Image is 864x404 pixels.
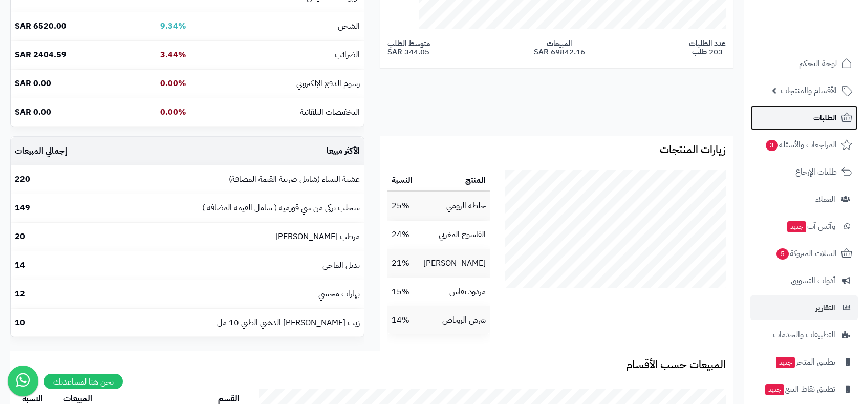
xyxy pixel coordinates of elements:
a: التقارير [750,295,858,320]
span: جديد [776,357,795,368]
a: السلات المتروكة5 [750,241,858,266]
td: مردود نفاس [417,278,490,306]
span: متوسط الطلب 344.05 SAR [387,39,430,56]
span: تطبيق نقاط البيع [764,382,835,396]
b: 0.00 SAR [15,77,51,90]
a: وآتس آبجديد [750,214,858,239]
span: عدد الطلبات 203 طلب [689,39,726,56]
span: المبيعات 69842.16 SAR [534,39,585,56]
span: أدوات التسويق [791,273,835,288]
a: لوحة التحكم [750,51,858,76]
b: 0.00% [160,106,186,118]
b: 12 [15,288,25,300]
td: رسوم الدفع الإلكتروني [190,70,364,98]
a: طلبات الإرجاع [750,160,858,184]
td: الفاسوخ المغربي [417,221,490,249]
td: [PERSON_NAME] [417,249,490,278]
b: 220 [15,173,30,185]
a: التطبيقات والخدمات [750,323,858,347]
span: المراجعات والأسئلة [765,138,837,152]
img: logo-2.png [794,21,854,42]
td: التخفيضات التلقائية [190,98,364,126]
td: خلطة الرومي [417,192,490,220]
span: تطبيق المتجر [775,355,835,369]
span: 5 [776,248,789,260]
span: التطبيقات والخدمات [773,328,835,342]
td: سحلب تركي من شي قورميه ( شامل القيمه المضافه ) [105,194,363,222]
h3: المبيعات حسب الأقسام [18,359,726,371]
td: شرش الروباص [417,306,490,334]
b: 149 [15,202,30,214]
h3: زيارات المنتجات [387,144,726,156]
td: مرطب [PERSON_NAME] [105,223,363,251]
span: 3 [765,140,778,152]
span: الطلبات [813,111,837,125]
td: الضرائب [190,41,364,69]
td: 24% [387,221,418,249]
td: عشبة النساء (شامل ضريبة القيمة المضافة) [105,165,363,194]
td: بهارات محشي [105,280,363,308]
b: 10 [15,316,25,329]
a: المراجعات والأسئلة3 [750,133,858,157]
th: النسبة [387,171,418,192]
a: أدوات التسويق [750,268,858,293]
td: 25% [387,192,418,220]
a: تطبيق المتجرجديد [750,350,858,374]
span: طلبات الإرجاع [795,165,837,179]
b: 14 [15,259,25,271]
b: 0.00% [160,77,186,90]
b: 20 [15,230,25,243]
td: بديل الماجي [105,251,363,280]
span: السلات المتروكة [775,246,837,261]
a: الطلبات [750,105,858,130]
td: الشحن [190,12,364,40]
th: المنتج [417,171,490,192]
b: 6520.00 SAR [15,20,67,32]
span: التقارير [815,301,835,315]
b: 3.44% [160,49,186,61]
td: الأكثر مبيعا [105,137,363,165]
td: 14% [387,306,418,334]
span: لوحة التحكم [799,56,837,71]
b: 2404.59 SAR [15,49,67,61]
b: 0.00 SAR [15,106,51,118]
span: العملاء [815,192,835,206]
span: جديد [787,221,806,232]
td: إجمالي المبيعات [11,137,105,165]
td: 15% [387,278,418,306]
td: 21% [387,249,418,278]
a: العملاء [750,187,858,211]
span: وآتس آب [786,219,835,233]
span: جديد [765,384,784,395]
span: الأقسام والمنتجات [781,83,837,98]
a: تطبيق نقاط البيعجديد [750,377,858,401]
td: زيت [PERSON_NAME] الذهبي الطبي 10 مل [105,309,363,337]
b: 9.34% [160,20,186,32]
